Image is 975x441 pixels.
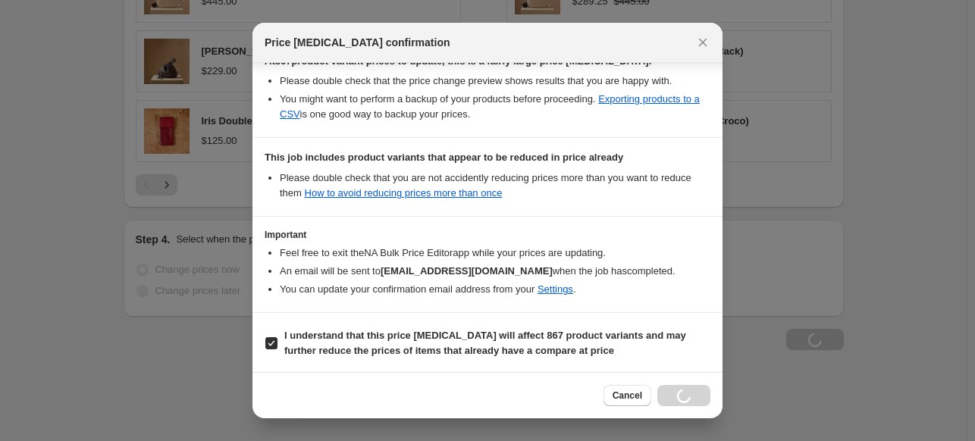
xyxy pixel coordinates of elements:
[280,264,710,279] li: An email will be sent to when the job has completed .
[280,282,710,297] li: You can update your confirmation email address from your .
[692,32,713,53] button: Close
[265,229,710,241] h3: Important
[613,389,642,402] span: Cancel
[265,152,623,163] b: This job includes product variants that appear to be reduced in price already
[265,35,450,50] span: Price [MEDICAL_DATA] confirmation
[284,330,686,356] b: I understand that this price [MEDICAL_DATA] will affect 867 product variants and may further redu...
[280,246,710,261] li: Feel free to exit the NA Bulk Price Editor app while your prices are updating.
[280,92,710,122] li: You might want to perform a backup of your products before proceeding. is one good way to backup ...
[603,385,651,406] button: Cancel
[538,283,573,295] a: Settings
[280,93,700,120] a: Exporting products to a CSV
[280,170,710,201] li: Please double check that you are not accidently reducing prices more than you want to reduce them
[381,265,553,277] b: [EMAIL_ADDRESS][DOMAIN_NAME]
[280,73,710,89] li: Please double check that the price change preview shows results that you are happy with.
[305,187,503,199] a: How to avoid reducing prices more than once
